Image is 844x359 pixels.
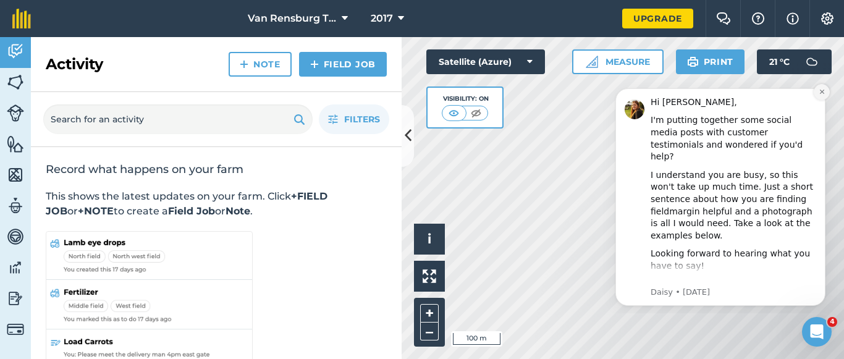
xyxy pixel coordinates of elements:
[751,12,766,25] img: A question mark icon
[46,189,387,219] p: This shows the latest updates on your farm. Click or to create a or .
[820,12,835,25] img: A cog icon
[7,227,24,246] img: svg+xml;base64,PD94bWwgdmVyc2lvbj0iMS4wIiBlbmNvZGluZz0idXRmLTgiPz4KPCEtLSBHZW5lcmF0b3I6IEFkb2JlIE...
[586,56,598,68] img: Ruler icon
[420,304,439,323] button: +
[46,54,103,74] h2: Activity
[787,11,799,26] img: svg+xml;base64,PHN2ZyB4bWxucz0iaHR0cDovL3d3dy53My5vcmcvMjAwMC9zdmciIHdpZHRoPSIxNyIgaGVpZ2h0PSIxNy...
[687,54,699,69] img: svg+xml;base64,PHN2ZyB4bWxucz0iaHR0cDovL3d3dy53My5vcmcvMjAwMC9zdmciIHdpZHRoPSIxOSIgaGVpZ2h0PSIyNC...
[229,52,292,77] a: Note
[7,289,24,308] img: svg+xml;base64,PD94bWwgdmVyc2lvbj0iMS4wIiBlbmNvZGluZz0idXRmLTgiPz4KPCEtLSBHZW5lcmF0b3I6IEFkb2JlIE...
[299,52,387,77] a: Field Job
[428,231,431,247] span: i
[371,11,393,26] span: 2017
[7,196,24,215] img: svg+xml;base64,PD94bWwgdmVyc2lvbj0iMS4wIiBlbmNvZGluZz0idXRmLTgiPz4KPCEtLSBHZW5lcmF0b3I6IEFkb2JlIE...
[622,9,693,28] a: Upgrade
[423,269,436,283] img: Four arrows, one pointing top left, one top right, one bottom right and the last bottom left
[7,258,24,277] img: svg+xml;base64,PD94bWwgdmVyc2lvbj0iMS4wIiBlbmNvZGluZz0idXRmLTgiPz4KPCEtLSBHZW5lcmF0b3I6IEFkb2JlIE...
[827,317,837,327] span: 4
[7,166,24,184] img: svg+xml;base64,PHN2ZyB4bWxucz0iaHR0cDovL3d3dy53My5vcmcvMjAwMC9zdmciIHdpZHRoPSI1NiIgaGVpZ2h0PSI2MC...
[248,11,337,26] span: Van Rensburg Trust
[442,94,489,104] div: Visibility: On
[676,49,745,74] button: Print
[226,205,250,217] strong: Note
[7,104,24,122] img: svg+xml;base64,PD94bWwgdmVyc2lvbj0iMS4wIiBlbmNvZGluZz0idXRmLTgiPz4KPCEtLSBHZW5lcmF0b3I6IEFkb2JlIE...
[426,49,545,74] button: Satellite (Azure)
[802,317,832,347] iframe: Intercom live chat
[468,107,484,119] img: svg+xml;base64,PHN2ZyB4bWxucz0iaHR0cDovL3d3dy53My5vcmcvMjAwMC9zdmciIHdpZHRoPSI1MCIgaGVpZ2h0PSI0MC...
[293,112,305,127] img: svg+xml;base64,PHN2ZyB4bWxucz0iaHR0cDovL3d3dy53My5vcmcvMjAwMC9zdmciIHdpZHRoPSIxOSIgaGVpZ2h0PSIyNC...
[12,9,31,28] img: fieldmargin Logo
[319,104,389,134] button: Filters
[7,321,24,338] img: svg+xml;base64,PD94bWwgdmVyc2lvbj0iMS4wIiBlbmNvZGluZz0idXRmLTgiPz4KPCEtLSBHZW5lcmF0b3I6IEFkb2JlIE...
[414,224,445,255] button: i
[168,205,215,217] strong: Field Job
[800,49,824,74] img: svg+xml;base64,PD94bWwgdmVyc2lvbj0iMS4wIiBlbmNvZGluZz0idXRmLTgiPz4KPCEtLSBHZW5lcmF0b3I6IEFkb2JlIE...
[420,323,439,340] button: –
[7,73,24,91] img: svg+xml;base64,PHN2ZyB4bWxucz0iaHR0cDovL3d3dy53My5vcmcvMjAwMC9zdmciIHdpZHRoPSI1NiIgaGVpZ2h0PSI2MC...
[572,49,664,74] button: Measure
[46,162,387,177] h2: Record what happens on your farm
[310,57,319,72] img: svg+xml;base64,PHN2ZyB4bWxucz0iaHR0cDovL3d3dy53My5vcmcvMjAwMC9zdmciIHdpZHRoPSIxNCIgaGVpZ2h0PSIyNC...
[240,57,248,72] img: svg+xml;base64,PHN2ZyB4bWxucz0iaHR0cDovL3d3dy53My5vcmcvMjAwMC9zdmciIHdpZHRoPSIxNCIgaGVpZ2h0PSIyNC...
[43,104,313,134] input: Search for an activity
[597,77,844,313] iframe: Intercom notifications message
[446,107,462,119] img: svg+xml;base64,PHN2ZyB4bWxucz0iaHR0cDovL3d3dy53My5vcmcvMjAwMC9zdmciIHdpZHRoPSI1MCIgaGVpZ2h0PSI0MC...
[7,135,24,153] img: svg+xml;base64,PHN2ZyB4bWxucz0iaHR0cDovL3d3dy53My5vcmcvMjAwMC9zdmciIHdpZHRoPSI1NiIgaGVpZ2h0PSI2MC...
[769,49,790,74] span: 21 ° C
[757,49,832,74] button: 21 °C
[716,12,731,25] img: Two speech bubbles overlapping with the left bubble in the forefront
[7,42,24,61] img: svg+xml;base64,PD94bWwgdmVyc2lvbj0iMS4wIiBlbmNvZGluZz0idXRmLTgiPz4KPCEtLSBHZW5lcmF0b3I6IEFkb2JlIE...
[344,112,380,126] span: Filters
[78,205,114,217] strong: +NOTE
